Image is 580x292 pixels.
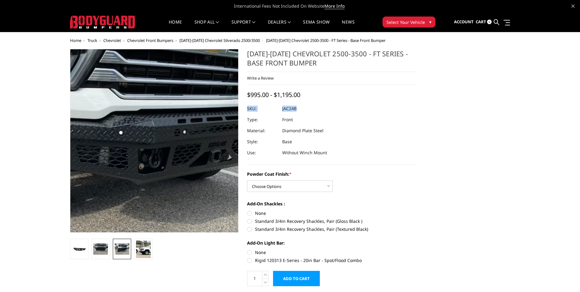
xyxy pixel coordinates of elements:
a: Chevrolet [103,38,121,43]
a: shop all [194,20,219,32]
a: Account [454,14,474,30]
dt: Material: [247,125,278,136]
a: News [342,20,354,32]
dd: Base [282,136,292,147]
span: ▾ [429,19,431,25]
a: SEMA Show [303,20,330,32]
dd: Front [282,114,293,125]
input: Add to Cart [273,271,320,286]
label: Standard 3/4in Recovery Shackles, Pair (Textured Black) [247,226,416,232]
img: 2024-2025 Chevrolet 2500-3500 - FT Series - Base Front Bumper [115,243,129,254]
a: Cart 0 [476,14,492,30]
dt: Use: [247,147,278,158]
a: Dealers [268,20,291,32]
a: Home [169,20,182,32]
a: More Info [324,3,345,9]
label: Standard 3/4in Recovery Shackles, Pair (Gloss Black ) [247,218,416,224]
span: Account [454,19,474,24]
label: Add-On Light Bar: [247,240,416,246]
a: [DATE]-[DATE] Chevrolet Silverado 2500/3500 [179,38,260,43]
a: Write a Review [247,75,274,81]
img: BODYGUARD BUMPERS [70,16,136,28]
img: 2024-2025 Chevrolet 2500-3500 - FT Series - Base Front Bumper [72,246,87,253]
h1: [DATE]-[DATE] Chevrolet 2500-3500 - FT Series - Base Front Bumper [247,49,416,72]
label: None [247,249,416,256]
a: Home [70,38,81,43]
dd: JAC24B [282,103,297,114]
img: 2024-2025 Chevrolet 2500-3500 - FT Series - Base Front Bumper [93,243,108,254]
dt: Style: [247,136,278,147]
button: Select Your Vehicle [382,17,435,28]
dd: Without Winch Mount [282,147,327,158]
label: None [247,210,416,216]
a: Support [231,20,256,32]
dt: SKU: [247,103,278,114]
a: Truck [87,38,97,43]
span: $995.00 - $1,195.00 [247,91,300,99]
dd: Diamond Plate Steel [282,125,323,136]
span: Cart [476,19,486,24]
a: Chevrolet Front Bumpers [127,38,173,43]
img: 2024-2025 Chevrolet 2500-3500 - FT Series - Base Front Bumper [136,241,151,258]
span: 0 [487,20,492,24]
dt: Type: [247,114,278,125]
span: Select Your Vehicle [386,19,425,25]
iframe: Chat Widget [549,263,580,292]
a: 2024-2025 Chevrolet 2500-3500 - FT Series - Base Front Bumper [70,49,239,233]
label: Add-On Shackles : [247,200,416,207]
label: Rigid 120313 E-Series - 20in Bar - Spot/Flood Combo [247,257,416,264]
span: [DATE]-[DATE] Chevrolet 2500-3500 - FT Series - Base Front Bumper [266,38,386,43]
label: Powder Coat Finish: [247,171,416,177]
